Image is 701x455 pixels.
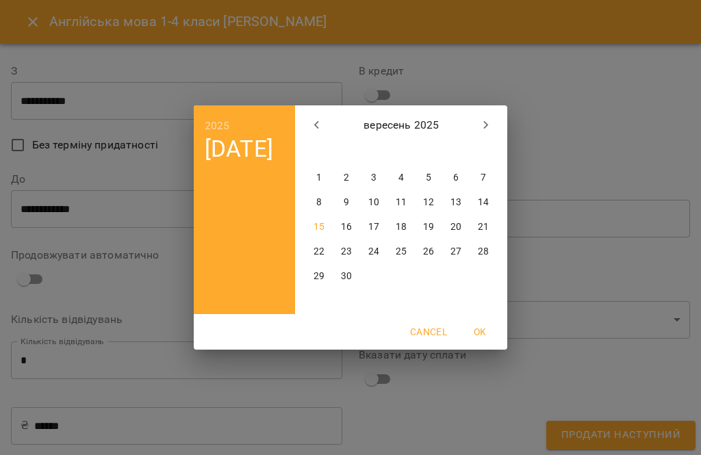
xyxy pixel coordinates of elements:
[450,245,461,259] p: 27
[444,145,468,159] span: сб
[389,190,413,215] button: 11
[307,264,331,289] button: 29
[341,270,352,283] p: 30
[416,215,441,239] button: 19
[423,245,434,259] p: 26
[314,270,324,283] p: 29
[426,171,431,185] p: 5
[316,171,322,185] p: 1
[471,166,496,190] button: 7
[471,215,496,239] button: 21
[334,239,359,264] button: 23
[389,215,413,239] button: 18
[344,171,349,185] p: 2
[334,166,359,190] button: 2
[368,220,379,234] p: 17
[416,166,441,190] button: 5
[458,320,502,344] button: OK
[423,220,434,234] p: 19
[423,196,434,209] p: 12
[361,190,386,215] button: 10
[341,220,352,234] p: 16
[307,215,331,239] button: 15
[334,190,359,215] button: 9
[405,320,453,344] button: Cancel
[396,220,407,234] p: 18
[444,190,468,215] button: 13
[389,145,413,159] span: чт
[444,166,468,190] button: 6
[450,196,461,209] p: 13
[463,324,496,340] span: OK
[471,239,496,264] button: 28
[361,166,386,190] button: 3
[334,215,359,239] button: 16
[314,245,324,259] p: 22
[478,196,489,209] p: 14
[344,196,349,209] p: 9
[478,245,489,259] p: 28
[453,171,459,185] p: 6
[398,171,404,185] p: 4
[444,239,468,264] button: 27
[471,190,496,215] button: 14
[389,166,413,190] button: 4
[450,220,461,234] p: 20
[396,245,407,259] p: 25
[333,117,470,133] p: вересень 2025
[368,196,379,209] p: 10
[361,239,386,264] button: 24
[478,220,489,234] p: 21
[371,171,377,185] p: 3
[316,196,322,209] p: 8
[416,190,441,215] button: 12
[341,245,352,259] p: 23
[334,264,359,289] button: 30
[307,190,331,215] button: 8
[410,324,447,340] span: Cancel
[205,116,230,135] button: 2025
[307,239,331,264] button: 22
[334,145,359,159] span: вт
[307,166,331,190] button: 1
[416,145,441,159] span: пт
[314,220,324,234] p: 15
[481,171,486,185] p: 7
[307,145,331,159] span: пн
[471,145,496,159] span: нд
[361,215,386,239] button: 17
[389,239,413,264] button: 25
[396,196,407,209] p: 11
[205,135,273,163] button: [DATE]
[444,215,468,239] button: 20
[361,145,386,159] span: ср
[416,239,441,264] button: 26
[368,245,379,259] p: 24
